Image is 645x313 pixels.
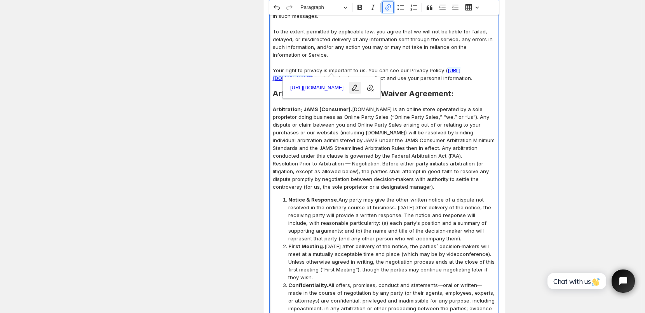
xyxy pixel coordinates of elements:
p: Resolution Prior to Arbitration — Negotiation. Before either party initiates arbitration (or liti... [273,160,495,191]
strong: First Meeting. [288,243,324,249]
span: Paragraph [300,3,341,12]
span: [URL][DOMAIN_NAME] [288,83,346,92]
strong: Confidentiality. [288,282,328,288]
button: Paragraph, Heading [297,2,350,14]
strong: Notice & Response. [288,196,338,203]
p: To the extent permitted by applicable law, you agree that we will not be liable for failed, delay... [273,28,495,59]
p: Your right to privacy is important to us. You can see our Privacy Policy ( ) to determine how we ... [273,66,495,82]
span: Any party may give the other written notice of a dispute not resolved in the ordinary course of b... [288,196,495,242]
iframe: Tidio Chat [539,263,642,299]
strong: Arbitration; JAMS (Consumer). [273,106,352,112]
a: [URL][DOMAIN_NAME] [288,82,347,94]
a: [URL][DOMAIN_NAME] [273,67,460,81]
p: [DOMAIN_NAME] is an online store operated by a sole proprietor doing business as Online Party Sal... [273,105,495,160]
h2: Arbitration and Class Action Waiver Agreement: [273,90,495,97]
span: [DATE] after delivery of the notice, the parties’ decision‑makers will meet at a mutually accepta... [288,242,495,281]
